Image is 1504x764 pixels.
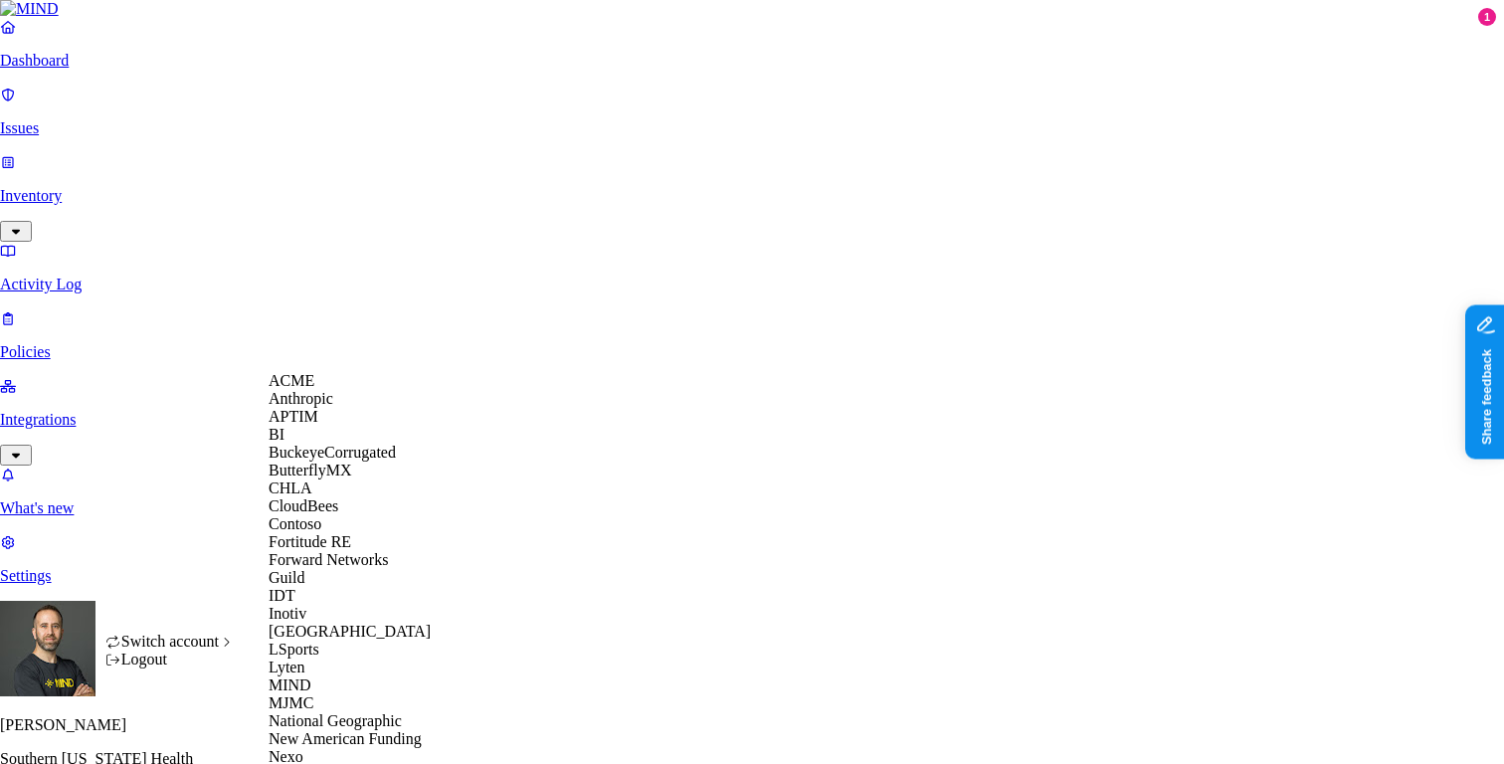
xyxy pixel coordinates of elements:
span: Guild [269,569,304,586]
span: LSports [269,641,319,658]
span: MIND [269,676,311,693]
div: Logout [105,651,236,668]
span: MJMC [269,694,313,711]
span: National Geographic [269,712,402,729]
span: Inotiv [269,605,306,622]
span: ACME [269,372,314,389]
span: BuckeyeCorrugated [269,444,396,461]
span: Fortitude RE [269,533,351,550]
span: Switch account [121,633,219,650]
span: New American Funding [269,730,422,747]
span: IDT [269,587,295,604]
span: Lyten [269,659,304,675]
span: [GEOGRAPHIC_DATA] [269,623,431,640]
span: Anthropic [269,390,333,407]
span: CloudBees [269,497,338,514]
span: BI [269,426,284,443]
span: ButterflyMX [269,462,352,478]
span: CHLA [269,479,312,496]
span: APTIM [269,408,318,425]
span: Forward Networks [269,551,388,568]
span: Contoso [269,515,321,532]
